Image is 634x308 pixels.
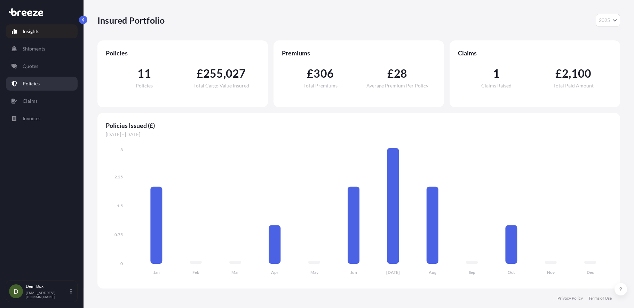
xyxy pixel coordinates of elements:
span: Average Premium Per Policy [366,83,428,88]
tspan: Feb [192,270,199,275]
span: , [223,68,226,79]
span: Claims Raised [481,83,512,88]
tspan: Jan [153,270,160,275]
a: Quotes [6,59,78,73]
span: 027 [226,68,246,79]
tspan: Nov [547,270,555,275]
a: Terms of Use [588,295,612,301]
tspan: Aug [429,270,437,275]
tspan: 1.5 [117,203,123,208]
span: £ [387,68,394,79]
p: Claims [23,98,38,105]
span: Total Premiums [303,83,338,88]
span: Claims [458,49,612,57]
a: Shipments [6,42,78,56]
p: Demi Box [26,284,69,289]
p: Insured Portfolio [97,15,165,26]
p: Quotes [23,63,38,70]
span: Policies [106,49,260,57]
span: , [569,68,571,79]
span: Total Paid Amount [553,83,594,88]
span: [DATE] - [DATE] [106,131,612,138]
a: Insights [6,24,78,38]
tspan: Mar [231,270,239,275]
span: 11 [137,68,151,79]
p: Policies [23,80,40,87]
span: 28 [394,68,407,79]
button: Year Selector [596,14,620,26]
tspan: Jun [350,270,357,275]
span: 100 [571,68,592,79]
span: 2025 [599,17,610,24]
span: Policies Issued (£) [106,121,612,130]
tspan: May [310,270,319,275]
p: Shipments [23,45,45,52]
a: Claims [6,94,78,108]
p: Invoices [23,115,40,122]
tspan: [DATE] [386,270,400,275]
span: Total Cargo Value Insured [193,83,249,88]
span: £ [197,68,203,79]
tspan: Oct [508,270,515,275]
span: 306 [314,68,334,79]
span: Premiums [282,49,436,57]
tspan: Sep [469,270,475,275]
span: 2 [562,68,569,79]
a: Privacy Policy [557,295,583,301]
span: 1 [493,68,500,79]
a: Policies [6,77,78,91]
p: [EMAIL_ADDRESS][DOMAIN_NAME] [26,291,69,299]
tspan: 2.25 [114,174,123,179]
span: £ [307,68,314,79]
tspan: 3 [120,147,123,152]
p: Insights [23,28,39,35]
a: Invoices [6,111,78,125]
tspan: 0 [120,261,123,266]
tspan: Apr [271,270,278,275]
tspan: Dec [587,270,594,275]
span: D [14,288,18,295]
tspan: 0.75 [114,232,123,237]
span: 255 [203,68,223,79]
span: Policies [136,83,153,88]
span: £ [555,68,562,79]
